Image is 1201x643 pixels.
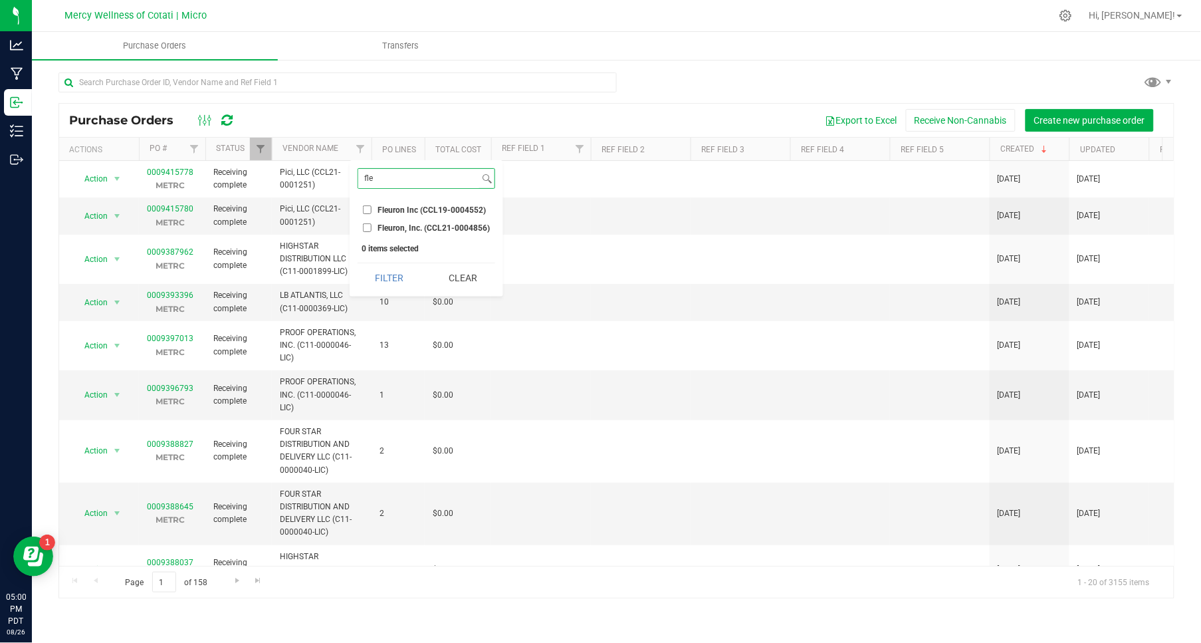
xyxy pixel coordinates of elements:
span: select [109,207,126,225]
a: Ref Field 3 [701,145,744,154]
span: 1 - 20 of 3155 items [1067,572,1160,592]
a: 0009388037 [147,558,193,567]
a: PO # [150,144,167,153]
div: 0 items selected [362,244,491,253]
a: Ref Field 5 [901,145,944,154]
a: Created [1000,144,1049,154]
span: Page of 158 [114,572,219,592]
span: select [109,504,126,523]
span: Fleuron Inc (CCL19-0004552) [378,206,486,214]
span: FOUR STAR DISTRIBUTION AND DELIVERY LLC (C11-0000040-LIC) [280,488,364,539]
a: 0009388827 [147,440,193,449]
iframe: Resource center unread badge [39,535,55,551]
inline-svg: Inventory [10,124,23,138]
a: Filter [183,138,205,160]
input: Fleuron Inc (CCL19-0004552) [363,205,372,214]
p: METRC [147,179,193,192]
inline-svg: Manufacturing [10,67,23,80]
input: Search [358,169,479,188]
input: Search Purchase Order ID, Vendor Name and Ref Field 1 [58,72,617,92]
span: [DATE] [998,209,1021,222]
a: Updated [1080,145,1115,154]
a: Ref Field 1 [502,144,545,153]
p: METRC [147,346,193,358]
span: Receiving complete [213,501,264,526]
span: Mercy Wellness of Cotati | Micro [64,10,207,21]
span: Action [72,250,108,269]
span: [DATE] [998,339,1021,352]
a: 0009415778 [147,168,193,177]
span: [DATE] [1077,563,1101,576]
span: Receiving complete [213,382,264,408]
span: Action [72,442,108,460]
button: Create new purchase order [1026,109,1154,132]
inline-svg: Analytics [10,39,23,52]
span: [DATE] [1077,296,1101,309]
a: Filter [569,138,591,160]
span: Transfers [364,40,437,52]
inline-svg: Outbound [10,153,23,166]
a: Ref Field 4 [801,145,844,154]
span: Receiving complete [213,246,264,271]
span: select [109,293,126,312]
a: 0009397013 [147,334,193,343]
span: [DATE] [998,507,1021,520]
span: [DATE] [1077,445,1101,457]
div: Manage settings [1057,9,1074,22]
span: Action [72,560,108,579]
span: Receiving complete [213,438,264,463]
p: METRC [147,451,193,463]
span: $0.00 [433,389,453,402]
span: [DATE] [998,296,1021,309]
a: Ref Field 2 [601,145,645,154]
span: FOUR STAR DISTRIBUTION AND DELIVERY LLC (C11-0000040-LIC) [280,426,364,477]
span: $0.00 [433,296,453,309]
span: 1 [380,563,417,576]
span: [DATE] [1077,173,1101,186]
span: $0.00 [433,339,453,352]
span: [DATE] [998,389,1021,402]
span: Receiving complete [213,332,264,358]
a: Status [216,144,245,153]
p: METRC [147,259,193,272]
span: Purchase Orders [69,113,187,128]
span: Action [72,386,108,404]
span: 13 [380,339,417,352]
a: 0009393396 [147,291,193,300]
p: METRC [147,395,193,408]
a: Go to the last page [249,572,268,590]
span: 2 [380,507,417,520]
span: 2 [380,445,417,457]
span: HIGHSTAR DISTRIBUTION LLC (C11-0001899-LIC) [280,240,364,279]
span: [DATE] [998,173,1021,186]
span: Receiving complete [213,203,264,228]
p: 08/26 [6,627,26,637]
span: Hi, [PERSON_NAME]! [1089,10,1176,21]
button: Export to Excel [817,109,906,132]
a: Transfers [278,32,524,60]
span: Create new purchase order [1034,115,1145,126]
span: Pici, LLC (CCL21-0001251) [280,203,364,228]
span: select [109,250,126,269]
span: Purchase Orders [105,40,204,52]
span: Action [72,293,108,312]
span: [DATE] [998,563,1021,576]
a: Vendor Name [282,144,338,153]
iframe: Resource center [13,537,53,577]
span: [DATE] [1077,507,1101,520]
span: Action [72,336,108,355]
a: Filter [350,138,372,160]
span: [DATE] [1077,389,1101,402]
span: Action [72,504,108,523]
input: 1 [152,572,176,592]
p: 05:00 PM PDT [6,591,26,627]
input: Fleuron, Inc. (CCL21-0004856) [363,223,372,232]
p: METRC [147,216,193,229]
span: select [109,336,126,355]
span: $0.00 [433,563,453,576]
span: [DATE] [998,445,1021,457]
span: Pici, LLC (CCL21-0001251) [280,166,364,192]
a: PO Lines [382,145,416,154]
span: [DATE] [1077,339,1101,352]
span: HIGHSTAR DISTRIBUTION LLC (C11-0001899-LIC) [280,551,364,589]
